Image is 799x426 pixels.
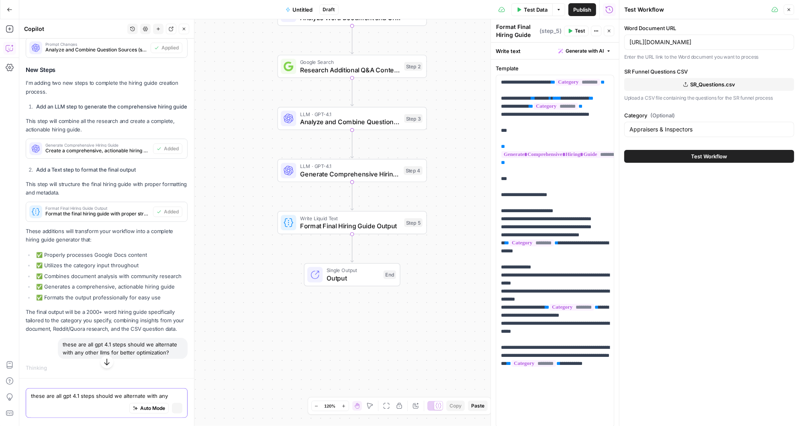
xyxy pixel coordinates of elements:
[26,180,188,197] p: This step will structure the final hiring guide with proper formatting and metadata.
[384,270,396,279] div: End
[555,46,614,56] button: Generate with AI
[564,26,589,36] button: Test
[58,338,188,359] div: these are all gpt 4.1 steps should we alternate with any other llms for better optimization?
[404,218,423,227] div: Step 5
[568,3,596,16] button: Publish
[26,364,188,372] div: Thinking
[129,403,169,414] button: Auto Mode
[278,159,427,182] div: LLM · GPT-4.1Generate Comprehensive Hiring GuideStep 4
[471,402,484,410] span: Paste
[45,46,147,53] span: Analyze and Combine Question Sources (step_3)
[34,251,188,259] li: ✅ Properly processes Google Docs content
[153,207,182,217] button: Added
[624,24,794,32] label: Word Document URL
[624,68,794,76] label: SR Funnel Questions CSV
[300,215,401,222] span: Write Liquid Text
[300,162,400,170] span: LLM · GPT-4.1
[300,110,401,118] span: LLM · GPT-4.1
[34,283,188,291] li: ✅ Generates a comprehensive, actionable hiring guide
[404,62,423,71] div: Step 2
[151,43,182,53] button: Applied
[278,263,427,287] div: Single OutputOutputEnd
[327,273,380,283] span: Output
[524,6,548,14] span: Test Data
[24,25,125,33] div: Copilot
[573,6,591,14] span: Publish
[281,3,318,16] button: Untitled
[34,293,188,301] li: ✅ Formats the output professionally for easy use
[496,23,537,47] textarea: Format Final Hiring Guide Output
[566,47,604,55] span: Generate with AI
[164,208,179,215] span: Added
[300,117,401,127] span: Analyze and Combine Question Sources
[45,147,150,154] span: Create a comprehensive, actionable hiring guide that combines insights from the document analysis...
[624,111,794,119] label: Category
[624,78,794,91] button: SR_Questions.csv
[511,3,552,16] button: Test Data
[351,130,354,158] g: Edge from step_3 to step_4
[327,266,380,274] span: Single Output
[36,103,187,110] strong: Add an LLM step to generate the comprehensive hiring guide
[468,401,488,411] button: Paste
[446,401,465,411] button: Copy
[34,261,188,269] li: ✅ Utilizes the category input throughout
[629,38,789,46] input: https://example.com/document.docx
[351,234,354,262] g: Edge from step_5 to end
[404,166,423,175] div: Step 4
[278,211,427,234] div: Write Liquid TextFormat Final Hiring Guide OutputStep 5
[624,53,794,61] p: Enter the URL link to the Word document you want to process
[351,78,354,106] g: Edge from step_2 to step_3
[691,80,736,88] span: SR_Questions.csv
[323,6,335,13] span: Draft
[496,64,614,72] label: Template
[575,27,585,35] span: Test
[47,364,52,372] div: ...
[293,6,313,14] span: Untitled
[164,145,179,152] span: Added
[278,107,427,130] div: LLM · GPT-4.1Analyze and Combine Question SourcesStep 3
[624,94,794,102] p: Upload a CSV file containing the questions for the SR funnel process
[278,55,427,78] div: Google SearchResearch Additional Q&A Content from Reddit and QuoraStep 2
[491,43,619,59] div: Write text
[300,169,400,179] span: Generate Comprehensive Hiring Guide
[404,114,423,123] div: Step 3
[161,44,179,51] span: Applied
[45,143,150,147] span: Generate Comprehensive Hiring Guide
[36,166,136,173] strong: Add a Text step to format the final output
[539,27,562,35] span: ( step_5 )
[153,143,182,154] button: Added
[325,403,336,409] span: 120%
[351,26,354,54] g: Edge from step_1 to step_2
[26,308,188,333] p: The final output will be a 2000+ word hiring guide specifically tailored to the category you spec...
[300,58,401,66] span: Google Search
[140,405,165,412] span: Auto Mode
[45,210,150,217] span: Format the final hiring guide with proper structure and metadata for easy use and distribution
[278,3,427,26] div: Analyze Word Document and Create Hiring Template
[351,182,354,210] g: Edge from step_4 to step_5
[300,65,401,75] span: Research Additional Q&A Content from Reddit and Quora
[45,42,147,46] span: Prompt Changes
[624,150,794,163] button: Test Workflow
[300,221,401,231] span: Format Final Hiring Guide Output
[26,66,188,74] h3: New Steps
[26,227,188,244] p: These additions will transform your workflow into a complete hiring guide generator that:
[34,272,188,280] li: ✅ Combines document analysis with community research
[450,402,462,410] span: Copy
[26,79,188,96] p: I'm adding two new steps to complete the hiring guide creation process.
[45,206,150,210] span: Format Final Hiring Guide Output
[691,152,727,160] span: Test Workflow
[650,111,675,119] span: (Optional)
[26,117,188,134] p: This step will combine all the research and create a complete, actionable hiring guide.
